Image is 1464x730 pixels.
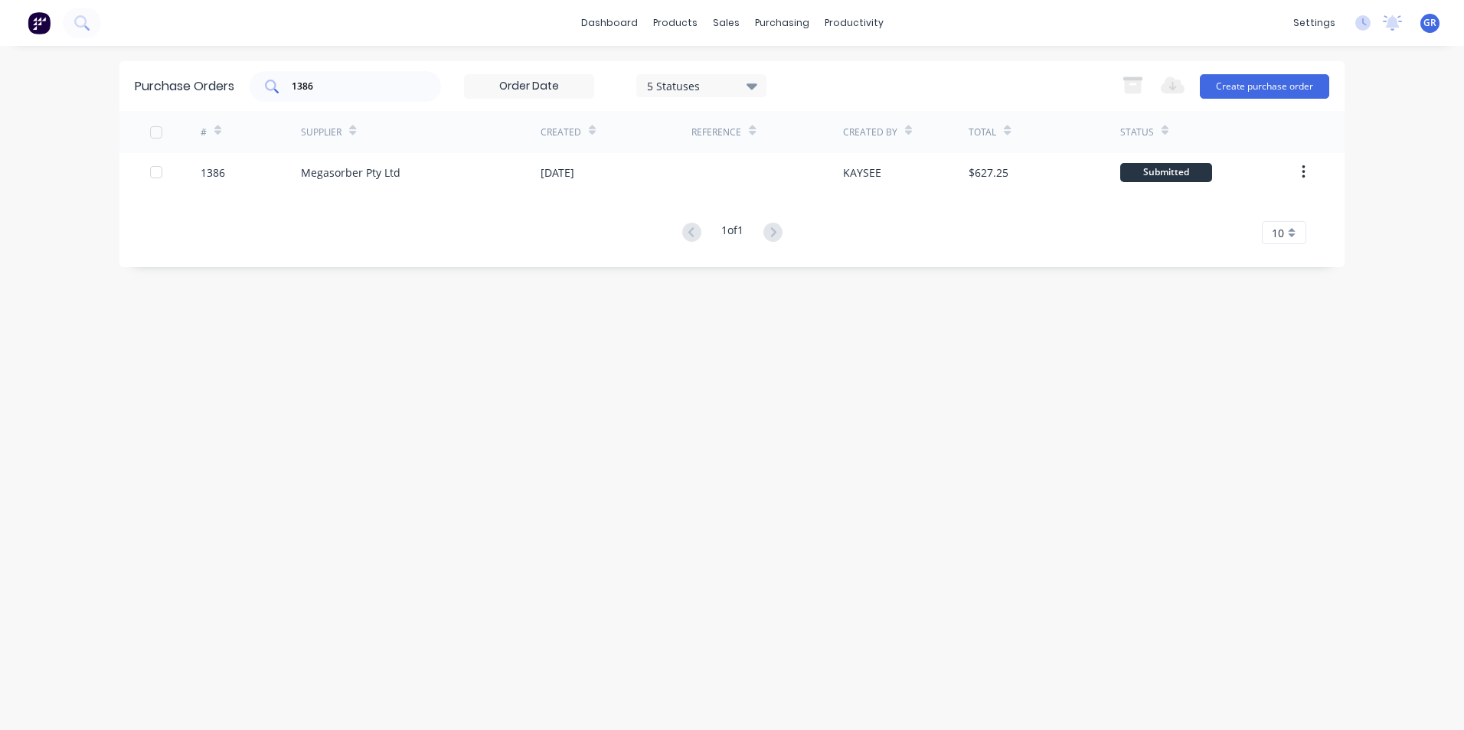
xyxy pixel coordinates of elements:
[201,165,225,181] div: 1386
[1272,225,1284,241] span: 10
[290,79,417,94] input: Search purchase orders...
[817,11,891,34] div: productivity
[1286,11,1343,34] div: settings
[541,125,581,139] div: Created
[1120,125,1154,139] div: Status
[645,11,705,34] div: products
[1120,163,1212,182] div: Submitted
[969,125,996,139] div: Total
[843,165,881,181] div: KAYSEE
[969,165,1008,181] div: $627.25
[1200,74,1329,99] button: Create purchase order
[465,75,593,98] input: Order Date
[28,11,51,34] img: Factory
[574,11,645,34] a: dashboard
[135,77,234,96] div: Purchase Orders
[201,125,207,139] div: #
[1423,16,1436,30] span: GR
[691,125,741,139] div: Reference
[301,165,400,181] div: Megasorber Pty Ltd
[721,222,743,244] div: 1 of 1
[705,11,747,34] div: sales
[541,165,574,181] div: [DATE]
[647,77,757,93] div: 5 Statuses
[747,11,817,34] div: purchasing
[301,125,341,139] div: Supplier
[843,125,897,139] div: Created By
